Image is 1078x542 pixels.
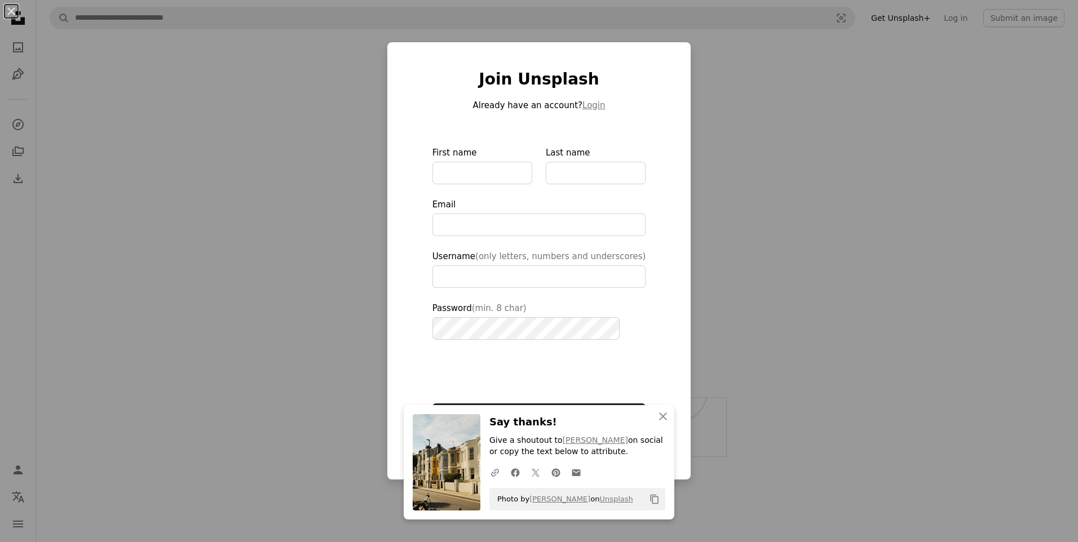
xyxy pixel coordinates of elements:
[432,403,646,428] button: Join
[599,495,633,503] a: Unsplash
[529,495,590,503] a: [PERSON_NAME]
[432,250,646,288] label: Username
[566,461,586,483] a: Share over email
[472,303,527,313] span: (min. 8 char)
[645,490,664,509] button: Copy to clipboard
[546,461,566,483] a: Share on Pinterest
[546,146,646,184] label: Last name
[492,490,633,508] span: Photo by on
[432,265,646,288] input: Username(only letters, numbers and underscores)
[432,162,532,184] input: First name
[525,461,546,483] a: Share on Twitter
[489,414,665,430] h3: Say thanks!
[563,436,628,445] a: [PERSON_NAME]
[432,214,646,236] input: Email
[432,146,532,184] label: First name
[432,69,646,90] h1: Join Unsplash
[432,301,646,340] label: Password
[432,99,646,112] p: Already have an account?
[582,99,605,112] button: Login
[432,198,646,236] label: Email
[432,317,620,340] input: Password(min. 8 char)
[546,162,646,184] input: Last name
[489,435,665,457] p: Give a shoutout to on social or copy the text below to attribute.
[475,251,646,261] span: (only letters, numbers and underscores)
[505,461,525,483] a: Share on Facebook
